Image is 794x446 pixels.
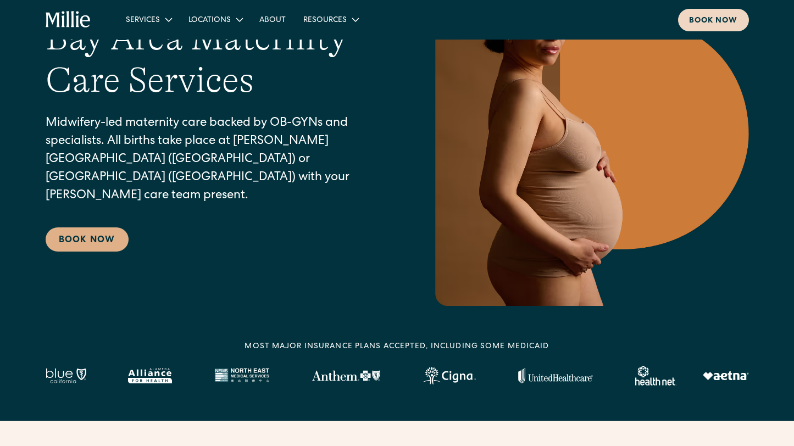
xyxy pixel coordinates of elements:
[117,10,180,29] div: Services
[295,10,367,29] div: Resources
[214,368,269,383] img: North East Medical Services logo
[128,368,171,383] img: Alameda Alliance logo
[46,227,129,252] a: Book Now
[180,10,251,29] div: Locations
[703,371,749,380] img: Aetna logo
[312,370,380,381] img: Anthem Logo
[518,368,593,383] img: United Healthcare logo
[635,366,676,386] img: Healthnet logo
[188,15,231,26] div: Locations
[689,15,738,27] div: Book now
[251,10,295,29] a: About
[423,367,476,384] img: Cigna logo
[678,9,749,31] a: Book now
[46,115,384,205] p: Midwifery-led maternity care backed by OB-GYNs and specialists. All births take place at [PERSON_...
[126,15,160,26] div: Services
[46,17,384,102] h1: Bay Area Maternity Care Services
[46,11,91,29] a: home
[46,368,86,383] img: Blue California logo
[245,341,549,353] div: MOST MAJOR INSURANCE PLANS ACCEPTED, INCLUDING some MEDICAID
[303,15,347,26] div: Resources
